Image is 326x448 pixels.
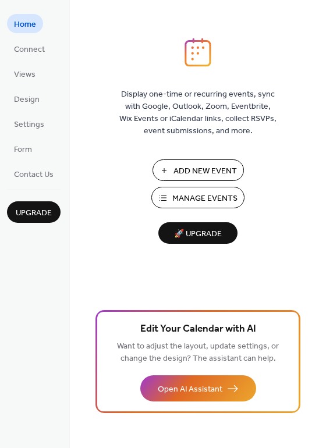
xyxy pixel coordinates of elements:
[7,201,61,223] button: Upgrade
[14,119,44,131] span: Settings
[165,226,231,242] span: 🚀 Upgrade
[7,14,43,33] a: Home
[140,321,256,337] span: Edit Your Calendar with AI
[153,159,244,181] button: Add New Event
[7,164,61,183] a: Contact Us
[185,38,211,67] img: logo_icon.svg
[117,339,279,367] span: Want to adjust the layout, update settings, or change the design? The assistant can help.
[7,139,39,158] a: Form
[14,69,36,81] span: Views
[158,383,222,396] span: Open AI Assistant
[172,193,238,205] span: Manage Events
[151,187,245,208] button: Manage Events
[173,165,237,177] span: Add New Event
[7,89,47,108] a: Design
[7,39,52,58] a: Connect
[14,169,54,181] span: Contact Us
[158,222,238,244] button: 🚀 Upgrade
[140,375,256,401] button: Open AI Assistant
[7,114,51,133] a: Settings
[16,207,52,219] span: Upgrade
[7,64,42,83] a: Views
[14,44,45,56] span: Connect
[14,19,36,31] span: Home
[119,88,277,137] span: Display one-time or recurring events, sync with Google, Outlook, Zoom, Eventbrite, Wix Events or ...
[14,94,40,106] span: Design
[14,144,32,156] span: Form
